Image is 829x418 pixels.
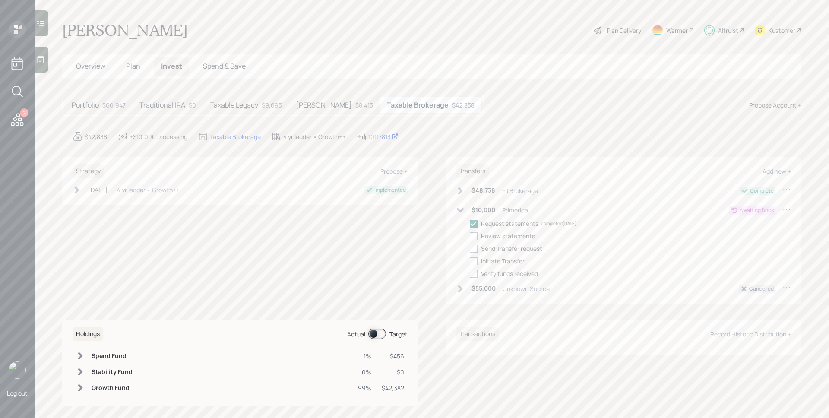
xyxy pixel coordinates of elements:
div: 10117813 [368,132,399,141]
h5: Traditional IRA [139,101,185,109]
div: Target [389,329,408,339]
img: james-distasi-headshot.png [9,361,26,379]
div: 0% [358,367,371,377]
h6: $10,000 [471,206,495,214]
h5: [PERSON_NAME] [296,101,352,109]
div: $0 [189,101,196,110]
div: Unknown Source [503,284,550,293]
div: Plan Delivery [607,26,641,35]
div: Warmer [666,26,688,35]
div: Request statements [481,219,538,228]
div: $456 [382,351,404,361]
div: 2 [20,108,28,117]
div: $0 [382,367,404,377]
div: $9,693 [262,101,282,110]
div: Complete [750,187,774,195]
div: Actual [347,329,365,339]
div: completed [DATE] [541,220,576,227]
div: $42,382 [382,383,404,393]
div: Record Historic Distribution + [710,330,791,338]
h6: $55,000 [471,285,496,292]
div: Verify funds received [481,269,538,278]
h5: Taxable Legacy [210,101,258,109]
span: Plan [126,61,140,71]
div: 1% [358,351,371,361]
div: $42,838 [452,101,475,110]
div: EJ Brokerage [502,186,538,195]
div: Propose Account + [749,101,801,110]
div: 4 yr ladder • Growth++ [283,132,346,141]
div: Cancelled [749,285,774,293]
div: Taxable Brokerage [210,132,261,141]
span: Overview [76,61,105,71]
h6: Transfers [456,164,489,178]
div: Propose + [380,167,408,175]
div: $60,947 [102,101,126,110]
h6: Transactions [456,327,499,341]
h6: Spend Fund [92,352,133,360]
h5: Portfolio [72,101,99,109]
div: Add new + [763,167,791,175]
div: 4 yr ladder • Growth++ [117,185,180,194]
h6: $48,738 [471,187,495,194]
div: Log out [7,389,28,397]
div: Review statements [481,231,535,241]
h1: [PERSON_NAME] [62,21,188,40]
div: Altruist [718,26,738,35]
div: 99% [358,383,371,393]
div: [DATE] [88,185,108,194]
div: $42,838 [85,132,107,141]
h6: Stability Fund [92,368,133,376]
h5: Taxable Brokerage [387,101,449,109]
div: $8,415 [355,101,373,110]
div: Send Transfer request [481,244,542,253]
div: Kustomer [769,26,795,35]
div: Implemented [374,186,406,194]
div: +$10,000 processing [130,132,187,141]
h6: Strategy [73,164,104,178]
span: Spend & Save [203,61,246,71]
h6: Holdings [73,327,103,341]
div: Awaiting Docs [740,206,774,214]
div: Primerica [502,206,528,215]
div: Initiate Transfer [481,256,525,266]
span: Invest [161,61,182,71]
h6: Growth Fund [92,384,133,392]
